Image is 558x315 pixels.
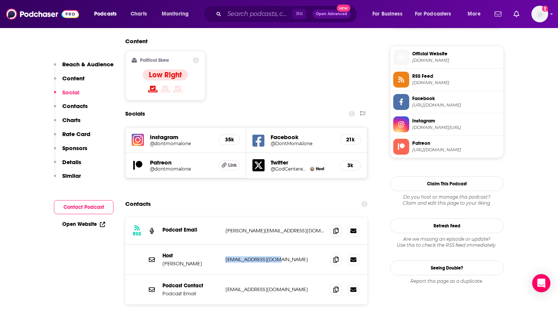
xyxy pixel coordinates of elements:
[412,125,500,130] span: instagram.com/dontmomalone
[412,58,500,63] span: heathermacfadyen.com
[393,116,500,132] a: Instagram[DOMAIN_NAME][URL]
[542,6,548,12] svg: Add a profile image
[54,200,113,214] button: Contact Podcast
[390,260,504,275] a: Seeing Double?
[468,9,481,19] span: More
[367,8,412,20] button: open menu
[211,5,364,23] div: Search podcasts, credits, & more...
[150,166,213,172] a: @dontmomalone
[292,9,306,19] span: ⌘ K
[415,9,451,19] span: For Podcasters
[310,167,314,171] img: Heather MacFadyen
[62,75,85,82] p: Content
[412,50,500,57] span: Official Website
[219,160,240,170] a: Link
[228,162,237,168] span: Link
[492,8,504,20] a: Show notifications dropdown
[62,102,88,110] p: Contacts
[94,9,117,19] span: Podcasts
[531,6,548,22] span: Logged in as KCarter
[271,166,307,172] a: @GodCenteredMom
[312,9,351,19] button: Open AdvancedNew
[531,6,548,22] img: User Profile
[54,144,87,158] button: Sponsors
[162,252,219,259] p: Host
[225,286,324,293] p: [EMAIL_ADDRESS][DOMAIN_NAME]
[150,159,213,166] h5: Patreon
[62,221,105,227] a: Open Website
[393,139,500,155] a: Patreon[URL][DOMAIN_NAME]
[162,290,219,297] p: Podcast Email
[162,9,189,19] span: Monitoring
[412,118,500,124] span: Instagram
[225,227,324,234] p: [PERSON_NAME][EMAIL_ADDRESS][DOMAIN_NAME]
[150,133,213,141] h5: Instagram
[390,176,504,191] button: Claim This Podcast
[224,8,292,20] input: Search podcasts, credits, & more...
[410,8,462,20] button: open menu
[412,73,500,80] span: RSS Feed
[390,194,504,206] div: Claim and edit this page to your liking.
[412,95,500,102] span: Facebook
[133,231,141,237] h3: RSS
[271,133,334,141] h5: Facebook
[156,8,199,20] button: open menu
[162,260,219,267] p: [PERSON_NAME]
[271,159,334,166] h5: Twitter
[149,70,182,80] h4: Low Right
[372,9,402,19] span: For Business
[390,218,504,233] button: Refresh Feed
[390,236,504,248] div: Are we missing an episode or update? Use this to check the RSS feed immediately.
[62,89,79,96] p: Social
[225,136,233,143] h5: 35k
[316,12,347,16] span: Open Advanced
[532,274,550,292] div: Open Intercom Messenger
[337,5,350,12] span: New
[390,194,504,200] span: Do you host or manage this podcast?
[346,136,355,143] h5: 21k
[390,278,504,284] div: Report this page as a duplicate.
[393,94,500,110] a: Facebook[URL][DOMAIN_NAME]
[125,107,145,121] h2: Socials
[125,197,151,211] h2: Contacts
[62,116,80,124] p: Charts
[62,61,113,68] p: Reach & Audience
[54,116,80,130] button: Charts
[62,158,81,166] p: Details
[346,162,355,169] h5: 3k
[54,61,113,75] button: Reach & Audience
[271,141,334,146] a: @DontMomAlone
[150,141,213,146] a: @dontmomalone
[162,227,219,233] p: Podcast Email
[6,7,79,21] img: Podchaser - Follow, Share and Rate Podcasts
[140,58,169,63] h2: Political Skew
[54,89,79,103] button: Social
[132,134,144,146] img: iconImage
[412,147,500,153] span: https://www.patreon.com/dontmomalone
[531,6,548,22] button: Show profile menu
[54,172,81,186] button: Similar
[162,282,219,289] p: Podcast Contact
[412,80,500,86] span: audioboom.com
[131,9,147,19] span: Charts
[511,8,522,20] a: Show notifications dropdown
[54,158,81,172] button: Details
[62,144,87,152] p: Sponsors
[316,166,324,171] span: Host
[225,256,324,263] p: [EMAIL_ADDRESS][DOMAIN_NAME]
[89,8,126,20] button: open menu
[393,72,500,88] a: RSS Feed[DOMAIN_NAME]
[54,130,90,144] button: Rate Card
[126,8,151,20] a: Charts
[54,102,88,116] button: Contacts
[462,8,490,20] button: open menu
[62,130,90,138] p: Rate Card
[393,49,500,65] a: Official Website[DOMAIN_NAME]
[125,38,361,45] h2: Content
[54,75,85,89] button: Content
